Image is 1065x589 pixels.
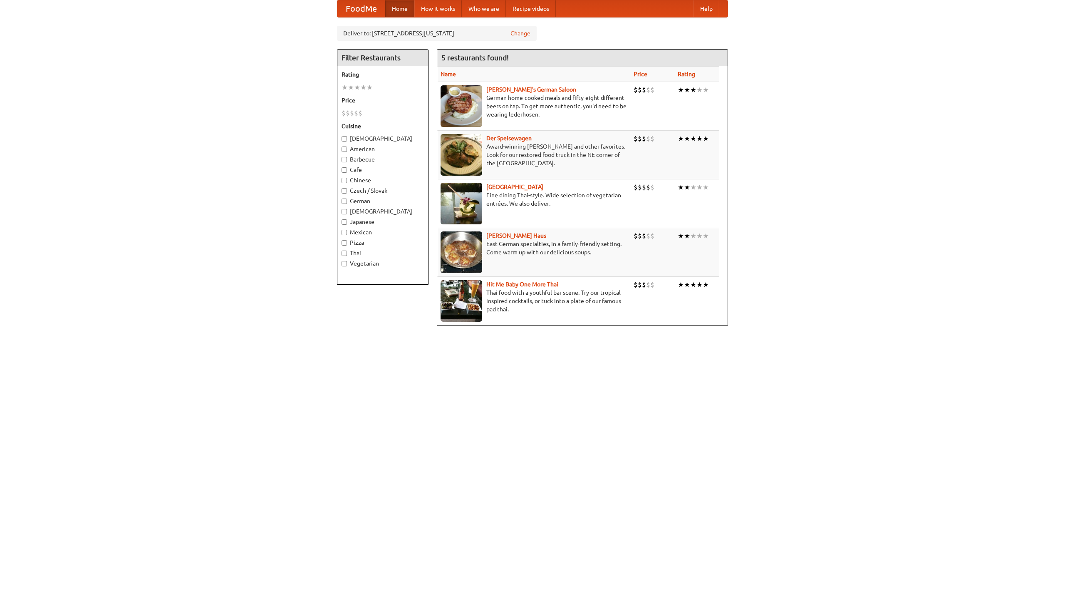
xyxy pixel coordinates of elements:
input: Cafe [342,167,347,173]
li: ★ [678,231,684,241]
li: ★ [348,83,354,92]
label: Cafe [342,166,424,174]
input: Pizza [342,240,347,246]
li: $ [638,231,642,241]
label: Vegetarian [342,259,424,268]
img: speisewagen.jpg [441,134,482,176]
li: ★ [678,85,684,94]
li: $ [646,134,650,143]
input: American [342,147,347,152]
li: $ [650,85,654,94]
li: $ [646,85,650,94]
li: ★ [367,83,373,92]
li: $ [646,280,650,289]
li: ★ [360,83,367,92]
img: esthers.jpg [441,85,482,127]
label: American [342,145,424,153]
a: Der Speisewagen [486,135,532,142]
li: $ [638,280,642,289]
li: $ [642,280,646,289]
li: $ [350,109,354,118]
p: Award-winning [PERSON_NAME] and other favorites. Look for our restored food truck in the NE corne... [441,142,627,167]
li: ★ [684,183,690,192]
a: Help [693,0,719,17]
li: ★ [678,134,684,143]
li: ★ [684,85,690,94]
li: ★ [684,280,690,289]
h5: Rating [342,70,424,79]
h4: Filter Restaurants [337,50,428,66]
li: ★ [703,85,709,94]
li: ★ [690,183,696,192]
input: Mexican [342,230,347,235]
li: $ [346,109,350,118]
label: Czech / Slovak [342,186,424,195]
li: ★ [678,280,684,289]
li: $ [634,134,638,143]
li: ★ [690,231,696,241]
li: ★ [690,280,696,289]
li: ★ [684,134,690,143]
a: Hit Me Baby One More Thai [486,281,558,288]
label: Chinese [342,176,424,184]
b: [PERSON_NAME]'s German Saloon [486,86,576,93]
input: Chinese [342,178,347,183]
p: Thai food with a youthful bar scene. Try our tropical inspired cocktails, or tuck into a plate of... [441,288,627,313]
li: ★ [696,183,703,192]
a: Price [634,71,647,77]
li: ★ [696,134,703,143]
img: babythai.jpg [441,280,482,322]
a: [PERSON_NAME] Haus [486,232,546,239]
input: Japanese [342,219,347,225]
p: Fine dining Thai-style. Wide selection of vegetarian entrées. We also deliver. [441,191,627,208]
li: ★ [703,183,709,192]
li: $ [650,280,654,289]
li: $ [358,109,362,118]
input: Thai [342,251,347,256]
div: Deliver to: [STREET_ADDRESS][US_STATE] [337,26,537,41]
h5: Price [342,96,424,104]
li: ★ [703,280,709,289]
label: Mexican [342,228,424,236]
li: $ [638,183,642,192]
label: Japanese [342,218,424,226]
input: German [342,199,347,204]
li: $ [634,280,638,289]
input: [DEMOGRAPHIC_DATA] [342,209,347,214]
li: $ [650,183,654,192]
p: East German specialties, in a family-friendly setting. Come warm up with our delicious soups. [441,240,627,256]
a: Change [510,29,530,37]
li: ★ [696,85,703,94]
li: ★ [678,183,684,192]
label: Barbecue [342,155,424,164]
li: ★ [703,134,709,143]
li: ★ [690,134,696,143]
li: $ [342,109,346,118]
li: $ [638,85,642,94]
label: [DEMOGRAPHIC_DATA] [342,134,424,143]
p: German home-cooked meals and fifty-eight different beers on tap. To get more authentic, you'd nee... [441,94,627,119]
li: $ [642,85,646,94]
li: ★ [690,85,696,94]
h5: Cuisine [342,122,424,130]
li: $ [650,134,654,143]
li: $ [650,231,654,241]
a: How it works [414,0,462,17]
li: $ [634,85,638,94]
a: Who we are [462,0,506,17]
input: Barbecue [342,157,347,162]
input: Vegetarian [342,261,347,266]
a: [GEOGRAPHIC_DATA] [486,184,543,190]
a: Home [385,0,414,17]
li: ★ [696,280,703,289]
li: $ [638,134,642,143]
li: $ [646,183,650,192]
li: $ [634,183,638,192]
li: $ [354,109,358,118]
img: satay.jpg [441,183,482,224]
input: Czech / Slovak [342,188,347,194]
